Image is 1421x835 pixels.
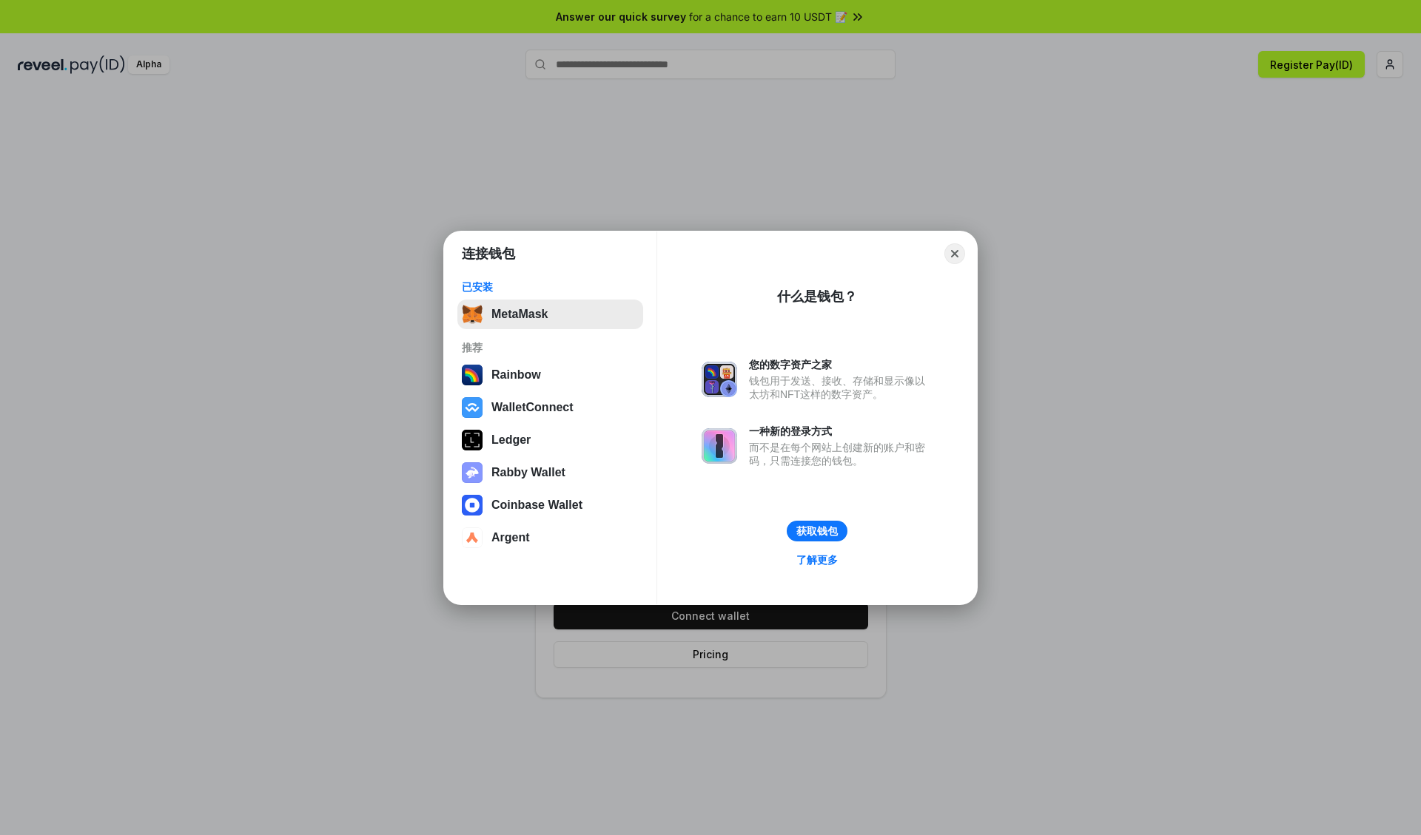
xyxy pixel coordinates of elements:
[796,524,838,538] div: 获取钱包
[457,360,643,390] button: Rainbow
[702,428,737,464] img: svg+xml,%3Csvg%20xmlns%3D%22http%3A%2F%2Fwww.w3.org%2F2000%2Fsvg%22%20fill%3D%22none%22%20viewBox...
[457,300,643,329] button: MetaMask
[491,498,582,512] div: Coinbase Wallet
[491,466,565,479] div: Rabby Wallet
[796,553,838,567] div: 了解更多
[457,458,643,487] button: Rabby Wallet
[462,527,483,548] img: svg+xml,%3Csvg%20width%3D%2228%22%20height%3D%2228%22%20viewBox%3D%220%200%2028%2028%22%20fill%3D...
[491,308,548,321] div: MetaMask
[749,425,933,438] div: 一种新的登录方式
[462,365,483,385] img: svg+xml,%3Csvg%20width%3D%22120%22%20height%3D%22120%22%20viewBox%3D%220%200%20120%20120%22%20fil...
[462,462,483,483] img: svg+xml,%3Csvg%20xmlns%3D%22http%3A%2F%2Fwww.w3.org%2F2000%2Fsvg%22%20fill%3D%22none%22%20viewBox...
[462,245,515,263] h1: 连接钱包
[462,304,483,325] img: svg+xml,%3Csvg%20fill%3D%22none%22%20height%3D%2233%22%20viewBox%3D%220%200%2035%2033%22%20width%...
[491,433,531,447] div: Ledger
[787,521,847,541] button: 获取钱包
[457,490,643,520] button: Coinbase Wallet
[944,243,965,264] button: Close
[462,430,483,450] img: svg+xml,%3Csvg%20xmlns%3D%22http%3A%2F%2Fwww.w3.org%2F2000%2Fsvg%22%20width%3D%2228%22%20height%3...
[462,397,483,418] img: svg+xml,%3Csvg%20width%3D%2228%22%20height%3D%2228%22%20viewBox%3D%220%200%2028%2028%22%20fill%3D...
[462,341,639,354] div: 推荐
[491,401,574,414] div: WalletConnect
[491,368,541,382] div: Rainbow
[787,550,847,569] a: 了解更多
[457,393,643,422] button: WalletConnect
[462,495,483,515] img: svg+xml,%3Csvg%20width%3D%2228%22%20height%3D%2228%22%20viewBox%3D%220%200%2028%2028%22%20fill%3D...
[457,523,643,552] button: Argent
[777,288,857,305] div: 什么是钱包？
[749,358,933,371] div: 您的数字资产之家
[462,280,639,294] div: 已安装
[749,374,933,401] div: 钱包用于发送、接收、存储和显示像以太坊和NFT这样的数字资产。
[749,441,933,467] div: 而不是在每个网站上创建新的账户和密码，只需连接您的钱包。
[457,425,643,455] button: Ledger
[702,362,737,397] img: svg+xml,%3Csvg%20xmlns%3D%22http%3A%2F%2Fwww.w3.org%2F2000%2Fsvg%22%20fill%3D%22none%22%20viewBox...
[491,531,530,544] div: Argent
